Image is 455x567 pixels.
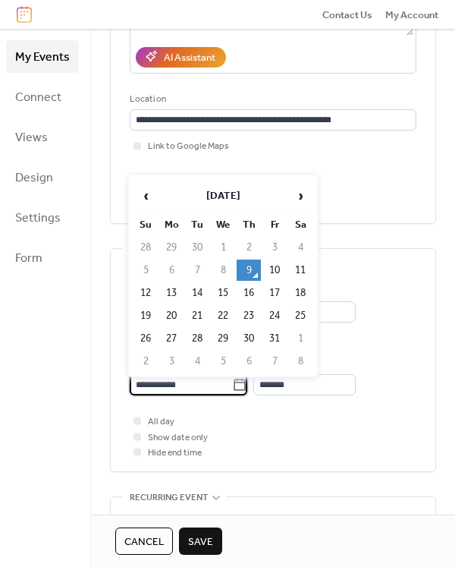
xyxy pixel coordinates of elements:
td: 27 [159,328,184,349]
td: 6 [237,351,261,372]
td: 30 [185,237,209,258]
td: 29 [211,328,235,349]
span: Connect [15,86,61,109]
span: All day [148,414,174,430]
td: 12 [133,282,158,304]
span: ‹ [134,181,157,211]
div: AI Assistant [164,50,215,65]
th: Fr [262,214,287,235]
td: 11 [288,260,312,281]
td: 20 [159,305,184,326]
td: 16 [237,282,261,304]
th: Su [133,214,158,235]
span: Form [15,247,42,270]
td: 31 [262,328,287,349]
td: 14 [185,282,209,304]
td: 22 [211,305,235,326]
td: 2 [133,351,158,372]
td: 5 [133,260,158,281]
span: Save [188,534,213,550]
th: Mo [159,214,184,235]
td: 8 [288,351,312,372]
td: 13 [159,282,184,304]
td: 3 [262,237,287,258]
th: Th [237,214,261,235]
td: 4 [288,237,312,258]
td: 29 [159,237,184,258]
td: 9 [237,260,261,281]
span: Settings [15,206,61,230]
div: Location [130,92,413,107]
td: 26 [133,328,158,349]
td: 6 [159,260,184,281]
button: Save [179,528,222,555]
span: › [289,181,312,211]
a: Connect [6,80,79,113]
a: My Account [385,7,438,22]
td: 5 [211,351,235,372]
a: Contact Us [322,7,372,22]
a: Views [6,121,79,153]
span: Cancel [124,534,164,550]
td: 7 [185,260,209,281]
td: 7 [262,351,287,372]
img: logo [17,6,32,23]
td: 17 [262,282,287,304]
td: 25 [288,305,312,326]
td: 1 [288,328,312,349]
a: Settings [6,201,79,234]
button: AI Assistant [136,47,226,67]
td: 2 [237,237,261,258]
button: Cancel [115,528,173,555]
td: 24 [262,305,287,326]
td: 30 [237,328,261,349]
th: Tu [185,214,209,235]
span: Link to Google Maps [148,139,229,154]
span: My Events [15,46,70,69]
td: 28 [133,237,158,258]
span: Show date only [148,430,208,446]
a: Design [6,161,79,194]
th: Sa [288,214,312,235]
th: We [211,214,235,235]
td: 10 [262,260,287,281]
span: My Account [385,8,438,23]
a: Form [6,241,79,274]
span: Hide end time [148,446,202,461]
td: 4 [185,351,209,372]
span: Recurring event [130,490,208,506]
td: 1 [211,237,235,258]
td: 18 [288,282,312,304]
span: Contact Us [322,8,372,23]
td: 15 [211,282,235,304]
span: Design [15,166,53,190]
td: 8 [211,260,235,281]
a: My Events [6,40,79,73]
td: 21 [185,305,209,326]
span: Views [15,126,48,150]
td: 28 [185,328,209,349]
td: 23 [237,305,261,326]
td: 3 [159,351,184,372]
th: [DATE] [159,180,287,213]
td: 19 [133,305,158,326]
